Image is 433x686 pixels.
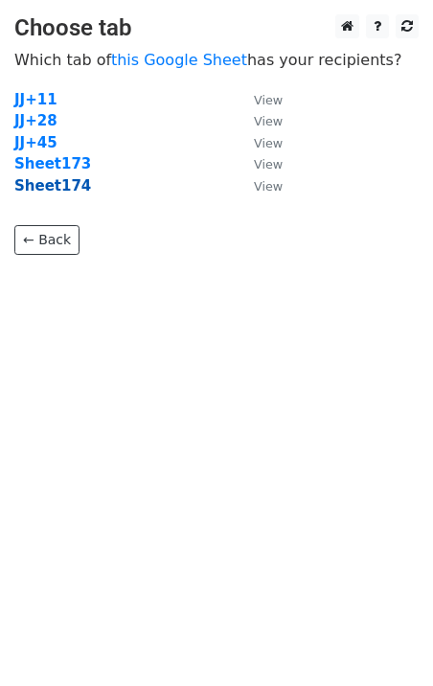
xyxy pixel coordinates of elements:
[235,112,283,129] a: View
[254,93,283,107] small: View
[254,136,283,150] small: View
[14,91,57,108] a: JJ+11
[14,112,57,129] a: JJ+28
[111,51,247,69] a: this Google Sheet
[235,155,283,172] a: View
[14,14,419,42] h3: Choose tab
[337,594,433,686] iframe: Chat Widget
[14,134,57,151] a: JJ+45
[14,50,419,70] p: Which tab of has your recipients?
[14,225,80,255] a: ← Back
[254,157,283,171] small: View
[254,179,283,194] small: View
[235,177,283,194] a: View
[14,177,91,194] a: Sheet174
[14,155,91,172] a: Sheet173
[235,134,283,151] a: View
[254,114,283,128] small: View
[235,91,283,108] a: View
